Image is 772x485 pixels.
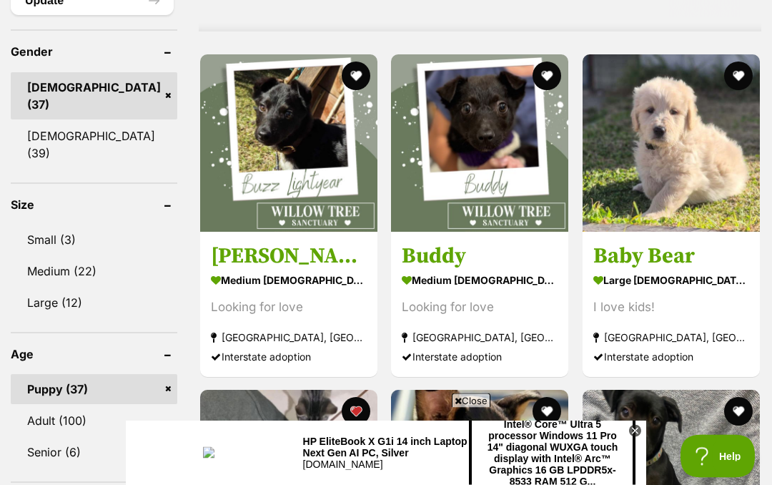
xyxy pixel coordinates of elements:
[211,270,367,290] strong: medium [DEMOGRAPHIC_DATA] Dog
[583,55,760,232] img: Baby Bear - Maremma Sheepdog x Golden Retriever Dog
[11,225,177,255] a: Small (3)
[593,298,749,317] div: I love kids!
[402,298,558,317] div: Looking for love
[342,62,370,91] button: favourite
[11,375,177,405] a: Puppy (37)
[211,328,367,347] strong: [GEOGRAPHIC_DATA], [GEOGRAPHIC_DATA]
[681,435,758,478] iframe: Help Scout Beacon - Open
[402,328,558,347] strong: [GEOGRAPHIC_DATA], [GEOGRAPHIC_DATA]
[11,46,177,59] header: Gender
[593,328,749,347] strong: [GEOGRAPHIC_DATA], [GEOGRAPHIC_DATA]
[11,257,177,287] a: Medium (22)
[402,270,558,290] strong: medium [DEMOGRAPHIC_DATA] Dog
[11,348,177,361] header: Age
[177,15,344,38] div: HP EliteBook X G1i 14 inch Laptop Next Gen AI PC, Silver
[533,62,562,91] button: favourite
[402,242,558,270] h3: Buddy
[533,398,562,426] button: favourite
[402,347,558,366] div: Interstate adoption
[391,232,568,377] a: Buddy medium [DEMOGRAPHIC_DATA] Dog Looking for love [GEOGRAPHIC_DATA], [GEOGRAPHIC_DATA] Interst...
[211,298,367,317] div: Looking for love
[391,55,568,232] img: Buddy - Australian Kelpie Dog
[200,55,377,232] img: Buzz Lightyear - Australian Kelpie Dog
[593,270,749,290] strong: large [DEMOGRAPHIC_DATA] Dog
[126,413,646,478] iframe: Advertisement
[11,122,177,169] a: [DEMOGRAPHIC_DATA] (39)
[452,393,490,408] span: Close
[583,232,760,377] a: Baby Bear large [DEMOGRAPHIC_DATA] Dog I love kids! [GEOGRAPHIC_DATA], [GEOGRAPHIC_DATA] Intersta...
[724,62,753,91] button: favourite
[342,398,370,426] button: favourite
[211,242,367,270] h3: [PERSON_NAME]
[200,232,377,377] a: [PERSON_NAME] medium [DEMOGRAPHIC_DATA] Dog Looking for love [GEOGRAPHIC_DATA], [GEOGRAPHIC_DATA]...
[211,347,367,366] div: Interstate adoption
[11,288,177,318] a: Large (12)
[104,1,113,11] img: adc.png
[593,242,749,270] h3: Baby Bear
[593,347,749,366] div: Interstate adoption
[177,38,344,49] div: [DOMAIN_NAME]
[11,406,177,436] a: Adult (100)
[11,73,177,120] a: [DEMOGRAPHIC_DATA] (37)
[724,398,753,426] button: favourite
[11,438,177,468] a: Senior (6)
[11,199,177,212] header: Size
